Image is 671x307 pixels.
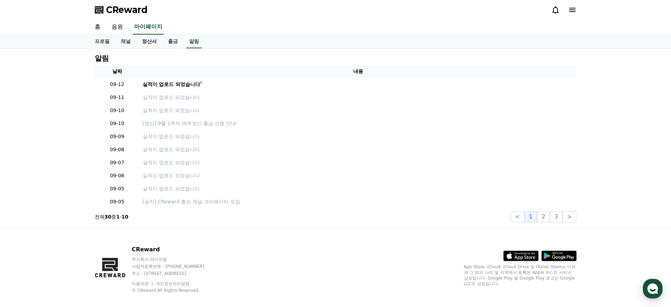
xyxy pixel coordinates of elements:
[143,146,574,153] a: 실적이 업로드 되었습니다
[464,264,577,287] p: App Store, iCloud, iCloud Drive 및 iTunes Store는 미국과 그 밖의 나라 및 지역에서 등록된 Apple Inc.의 서비스 상표입니다. Goo...
[89,20,106,35] a: 홈
[98,120,137,127] p: 09-10
[64,234,73,240] span: 대화
[143,81,200,88] div: 실적이 업로드 되었습니다
[156,281,190,286] a: 개인정보처리방침
[22,234,26,240] span: 홈
[98,198,137,205] p: 09-05
[98,133,137,140] p: 09-09
[550,211,563,222] button: 3
[132,257,218,262] p: 주식회사 와이피랩
[98,94,137,101] p: 09-11
[46,223,91,241] a: 대화
[524,211,537,222] button: 1
[140,65,577,78] th: 내용
[143,133,574,140] a: 실적이 업로드 되었습니다
[2,223,46,241] a: 홈
[98,159,137,166] p: 09-07
[143,159,574,166] a: 실적이 업로드 되었습니다
[116,214,120,220] strong: 1
[95,213,129,220] p: 전체 중 -
[143,120,574,127] a: [정산] 9월 1주차 매주정산 출금 신청 안내
[132,245,218,254] p: CReward
[186,35,202,48] a: 알림
[143,198,574,205] a: [공지] CReward 홍보 채널 크리에이터 모집
[132,281,154,286] a: 이용약관
[136,35,162,48] a: 정산서
[105,214,111,220] strong: 30
[95,54,109,62] h4: 알림
[98,81,137,88] p: 09-12
[143,81,574,88] a: 실적이 업로드 되었습니다
[115,35,136,48] a: 채널
[109,234,117,240] span: 설정
[510,211,524,222] button: <
[537,211,550,222] button: 2
[95,65,140,78] th: 날짜
[122,214,128,220] strong: 10
[132,271,218,276] p: 주소 : [STREET_ADDRESS]
[563,211,576,222] button: >
[106,4,148,16] span: CReward
[132,288,218,293] p: © CReward All Rights Reserved.
[143,94,574,101] a: 실적이 업로드 되었습니다
[91,223,135,241] a: 설정
[162,35,184,48] a: 출금
[95,4,148,16] a: CReward
[106,20,129,35] a: 음원
[143,185,574,192] a: 실적이 업로드 되었습니다
[98,172,137,179] p: 09-06
[143,172,574,179] a: 실적이 업로드 되었습니다
[98,185,137,192] p: 09-05
[133,20,164,35] a: 마이페이지
[98,146,137,153] p: 09-08
[143,107,574,114] a: 실적이 업로드 되었습니다
[98,107,137,114] p: 09-10
[89,35,115,48] a: 프로필
[132,264,218,269] p: 사업자등록번호 : [PHONE_NUMBER]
